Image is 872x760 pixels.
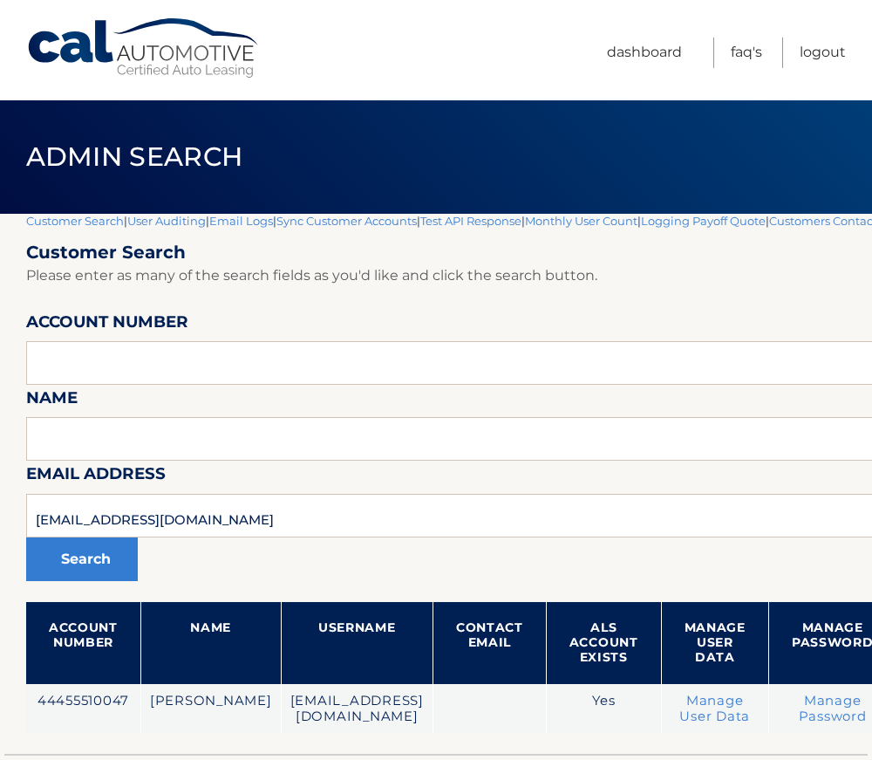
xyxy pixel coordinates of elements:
td: [EMAIL_ADDRESS][DOMAIN_NAME] [281,684,433,734]
label: Email Address [26,461,166,493]
a: Dashboard [607,38,682,68]
th: Account Number [26,602,140,684]
a: Sync Customer Accounts [276,214,417,228]
label: Account Number [26,309,188,341]
th: Contact Email [433,602,546,684]
td: 44455510047 [26,684,140,734]
a: Manage User Data [679,693,750,724]
td: Yes [546,684,661,734]
td: [PERSON_NAME] [140,684,281,734]
a: User Auditing [127,214,206,228]
th: Name [140,602,281,684]
a: Manage Password [799,693,867,724]
a: Cal Automotive [26,17,262,79]
a: FAQ's [731,38,762,68]
th: Username [281,602,433,684]
a: Email Logs [209,214,273,228]
a: Test API Response [420,214,521,228]
a: Customer Search [26,214,124,228]
a: Monthly User Count [525,214,637,228]
a: Logout [800,38,846,68]
label: Name [26,385,78,417]
th: Manage User Data [661,602,768,684]
button: Search [26,537,138,581]
span: Admin Search [26,140,243,173]
th: ALS Account Exists [546,602,661,684]
a: Logging Payoff Quote [641,214,766,228]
